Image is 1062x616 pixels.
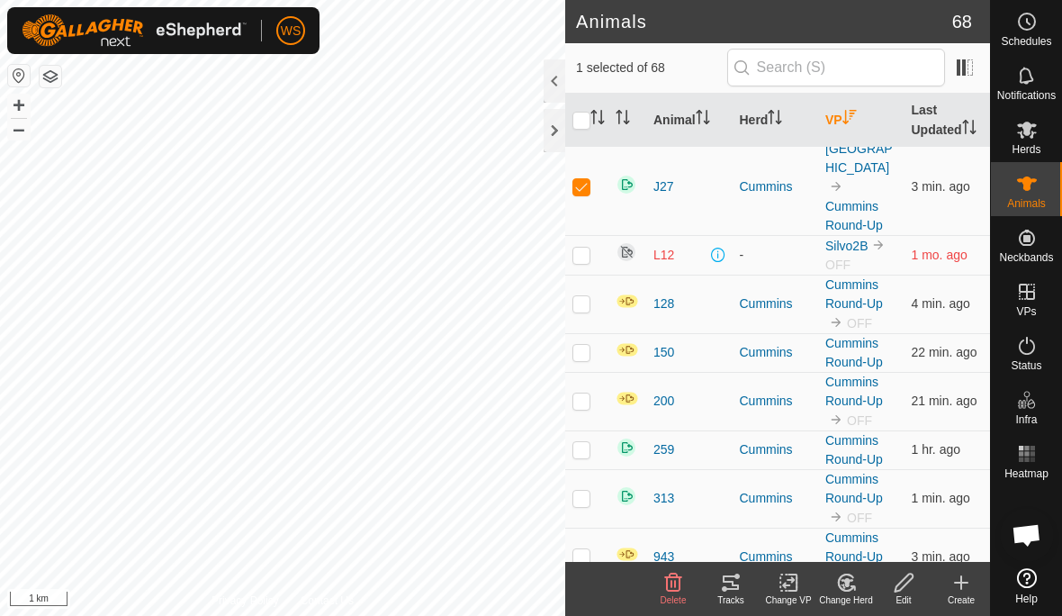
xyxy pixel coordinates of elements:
[847,413,872,428] span: OFF
[847,316,872,331] span: OFF
[653,489,674,508] span: 313
[825,239,868,253] a: Silvo2B
[727,49,945,86] input: Search (S)
[825,433,883,467] a: Cummins Round-Up
[653,246,674,265] span: L12
[912,179,970,194] span: Sep 23, 2025 at 3:59 PM
[733,94,819,148] th: Herd
[616,485,637,507] img: returning on
[817,593,875,607] div: Change Herd
[997,90,1056,101] span: Notifications
[653,392,674,411] span: 200
[825,141,893,175] a: [GEOGRAPHIC_DATA]
[8,65,30,86] button: Reset Map
[740,548,812,566] div: Cummins
[616,294,639,309] img: In Progress
[616,437,637,458] img: returning on
[829,315,843,330] img: to
[616,113,630,127] p-sorticon: Activate to sort
[825,199,883,232] a: Cummins Round-Up
[912,248,967,262] span: Aug 14, 2025 at 6:36 PM
[991,561,1062,611] a: Help
[952,8,972,35] span: 68
[1007,198,1046,209] span: Animals
[768,113,782,127] p-sorticon: Activate to sort
[825,530,883,564] a: Cummins Round-Up
[875,593,932,607] div: Edit
[646,94,733,148] th: Animal
[22,14,247,47] img: Gallagher Logo
[653,548,674,566] span: 943
[702,593,760,607] div: Tracks
[1000,508,1054,562] div: Open chat
[825,258,850,272] span: OFF
[616,547,639,562] img: In Progress
[653,440,674,459] span: 259
[590,113,605,127] p-sorticon: Activate to sort
[576,59,727,77] span: 1 selected of 68
[825,277,883,311] a: Cummins Round-Up
[871,238,886,252] img: to
[825,336,883,369] a: Cummins Round-Up
[653,294,674,313] span: 128
[616,174,637,195] img: returning on
[912,296,970,311] span: Sep 23, 2025 at 3:58 PM
[912,345,977,359] span: Sep 23, 2025 at 3:40 PM
[8,118,30,140] button: –
[740,343,812,362] div: Cummins
[847,511,872,525] span: OFF
[740,392,812,411] div: Cummins
[301,593,354,609] a: Contact Us
[760,593,817,607] div: Change VP
[1001,36,1051,47] span: Schedules
[1016,306,1036,317] span: VPs
[1004,468,1048,479] span: Heatmap
[740,440,812,459] div: Cummins
[818,94,904,148] th: VP
[696,113,710,127] p-sorticon: Activate to sort
[661,595,687,605] span: Delete
[999,252,1053,263] span: Neckbands
[912,394,977,408] span: Sep 23, 2025 at 3:41 PM
[740,489,812,508] div: Cummins
[1012,144,1040,155] span: Herds
[1015,593,1038,604] span: Help
[616,391,639,406] img: In Progress
[1015,414,1037,425] span: Infra
[912,549,970,564] span: Sep 23, 2025 at 3:59 PM
[616,241,637,263] img: returning off
[1011,360,1041,371] span: Status
[740,246,812,265] div: -
[653,177,674,196] span: J27
[40,66,61,87] button: Map Layers
[912,442,961,457] span: Sep 23, 2025 at 2:48 PM
[740,294,812,313] div: Cummins
[825,375,883,408] a: Cummins Round-Up
[8,95,30,116] button: +
[211,593,279,609] a: Privacy Policy
[829,412,843,427] img: to
[653,343,674,362] span: 150
[932,593,990,607] div: Create
[576,11,952,32] h2: Animals
[829,179,843,194] img: to
[829,510,843,524] img: to
[912,491,970,505] span: Sep 23, 2025 at 4:02 PM
[281,22,301,41] span: WS
[825,472,883,505] a: Cummins Round-Up
[904,94,991,148] th: Last Updated
[842,113,857,127] p-sorticon: Activate to sort
[616,342,639,358] img: In Progress
[962,122,976,137] p-sorticon: Activate to sort
[740,177,812,196] div: Cummins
